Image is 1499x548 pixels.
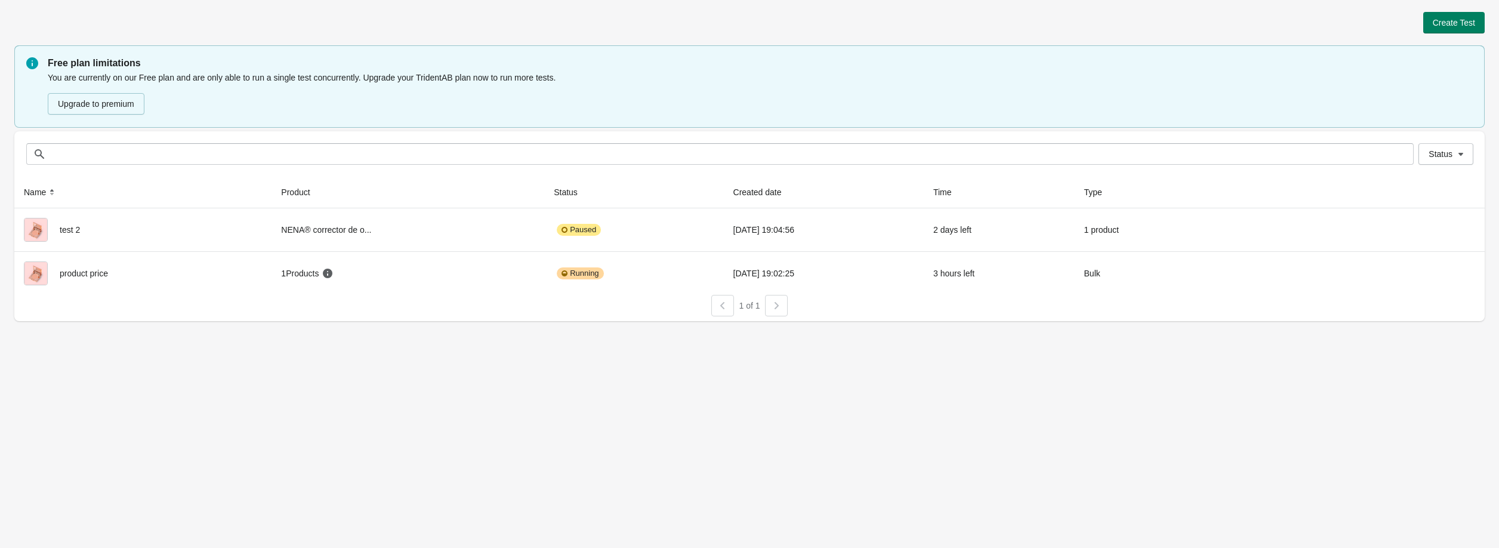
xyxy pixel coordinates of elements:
div: 3 hours left [933,261,1065,285]
button: Created date [729,181,798,203]
button: Time [929,181,969,203]
button: Type [1079,181,1119,203]
button: Status [1418,143,1473,165]
div: NENA® corrector de o... [281,218,535,242]
button: Name [19,181,63,203]
button: Status [549,181,594,203]
span: test 2 [60,225,80,235]
div: Running [557,267,603,279]
span: Create Test [1433,18,1475,27]
span: 1 of 1 [739,301,760,310]
div: [DATE] 19:02:25 [733,261,914,285]
div: You are currently on our Free plan and are only able to run a single test concurrently. Upgrade y... [48,70,1473,116]
span: product price [60,269,108,278]
button: Product [276,181,326,203]
div: Bulk [1084,261,1199,285]
div: [DATE] 19:04:56 [733,218,914,242]
span: Status [1429,149,1452,159]
div: 2 days left [933,218,1065,242]
div: 1 product [1084,218,1199,242]
button: Upgrade to premium [48,93,144,115]
div: 1 Products [281,267,334,279]
button: Create Test [1423,12,1485,33]
p: Free plan limitations [48,56,1473,70]
div: Paused [557,224,601,236]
